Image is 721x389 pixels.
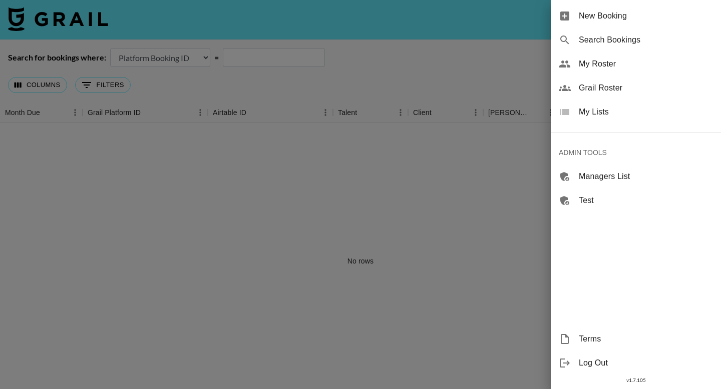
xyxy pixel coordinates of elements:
span: Test [579,194,713,206]
span: Terms [579,333,713,345]
span: My Lists [579,106,713,118]
div: My Lists [551,100,721,124]
div: v 1.7.105 [551,375,721,385]
div: ADMIN TOOLS [551,140,721,164]
div: Log Out [551,351,721,375]
div: New Booking [551,4,721,28]
div: Test [551,188,721,212]
div: Terms [551,327,721,351]
span: Managers List [579,170,713,182]
span: Grail Roster [579,82,713,94]
div: Search Bookings [551,28,721,52]
div: Grail Roster [551,76,721,100]
span: Log Out [579,357,713,369]
div: Managers List [551,164,721,188]
span: My Roster [579,58,713,70]
span: Search Bookings [579,34,713,46]
span: New Booking [579,10,713,22]
div: My Roster [551,52,721,76]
